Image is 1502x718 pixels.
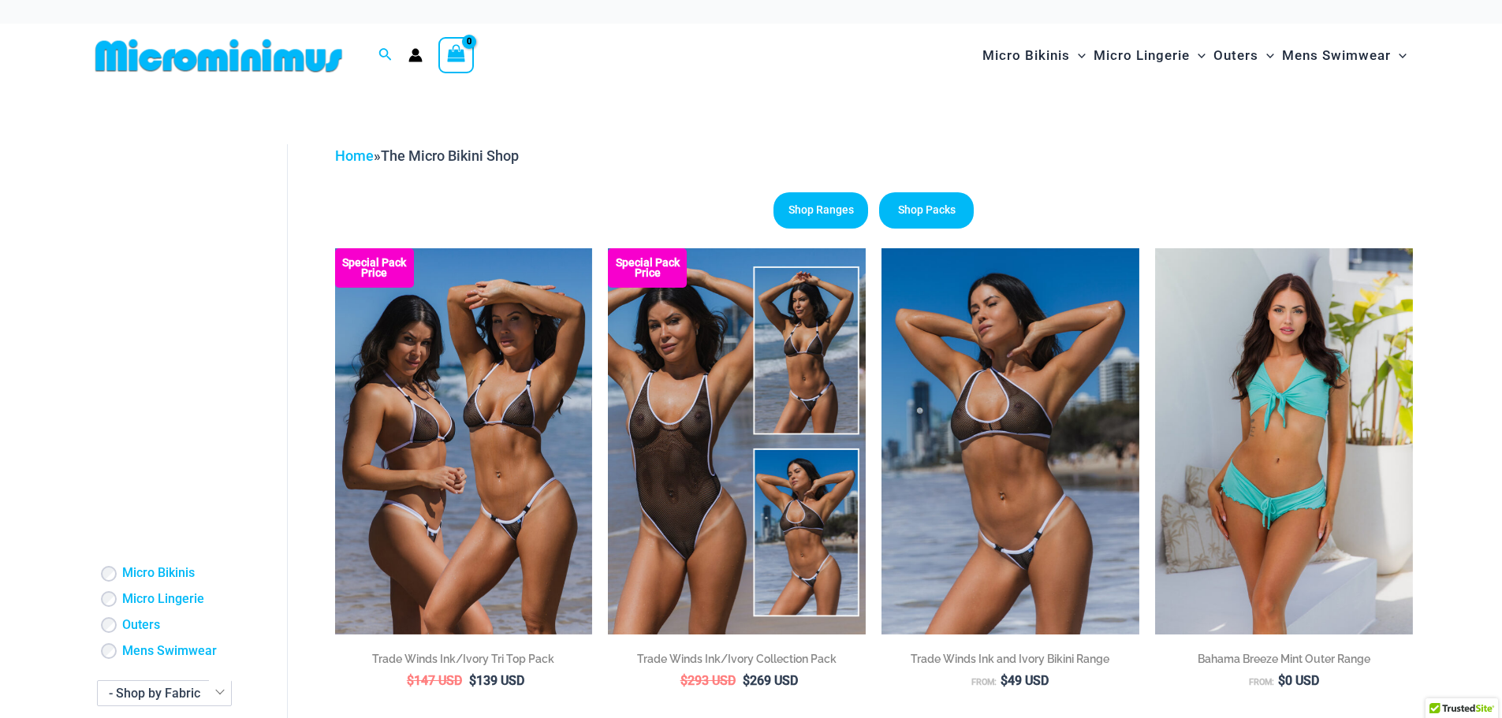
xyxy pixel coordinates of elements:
span: $ [1001,673,1008,688]
img: Bahama Breeze Mint 9116 Crop Top 5119 Shorts 01v2 [1155,248,1413,634]
a: Micro Bikinis [122,565,195,582]
span: Menu Toggle [1190,35,1206,76]
span: - Shop by Fabric [109,686,200,701]
a: Outers [122,617,160,634]
img: Tradewinds Ink and Ivory 384 Halter 453 Micro 02 [881,248,1139,634]
a: Micro LingerieMenu ToggleMenu Toggle [1090,32,1209,80]
span: Menu Toggle [1258,35,1274,76]
h2: Trade Winds Ink/Ivory Tri Top Pack [335,651,593,667]
nav: Site Navigation [976,29,1414,82]
bdi: 269 USD [743,673,798,688]
span: - Shop by Fabric [98,681,231,705]
img: Top Bum Pack [335,248,593,634]
span: - Shop by Fabric [97,680,232,706]
img: MM SHOP LOGO FLAT [89,38,348,73]
bdi: 0 USD [1278,673,1319,688]
span: Outers [1213,35,1258,76]
a: OutersMenu ToggleMenu Toggle [1209,32,1278,80]
a: Tradewinds Ink and Ivory 384 Halter 453 Micro 02Tradewinds Ink and Ivory 384 Halter 453 Micro 01T... [881,248,1139,634]
a: Bahama Breeze Mint Outer Range [1155,651,1413,672]
a: Top Bum Pack Top Bum Pack bTop Bum Pack b [335,248,593,634]
span: $ [1278,673,1285,688]
bdi: 49 USD [1001,673,1049,688]
span: Micro Bikinis [982,35,1070,76]
b: Special Pack Price [335,258,414,278]
a: Micro Lingerie [122,591,204,608]
span: From: [1249,677,1274,687]
span: The Micro Bikini Shop [381,147,519,164]
a: Collection Pack Collection Pack b (1)Collection Pack b (1) [608,248,866,634]
a: Mens Swimwear [122,643,217,660]
h2: Bahama Breeze Mint Outer Range [1155,651,1413,667]
span: Menu Toggle [1391,35,1407,76]
a: View Shopping Cart, empty [438,37,475,73]
a: Bahama Breeze Mint 9116 Crop Top 5119 Shorts 01v2Bahama Breeze Mint 9116 Crop Top 5119 Shorts 04v... [1155,248,1413,634]
span: From: [971,677,997,687]
span: Micro Lingerie [1094,35,1190,76]
span: $ [469,673,476,688]
a: Trade Winds Ink/Ivory Collection Pack [608,651,866,672]
h2: Trade Winds Ink/Ivory Collection Pack [608,651,866,667]
a: Home [335,147,374,164]
a: Account icon link [408,48,423,62]
bdi: 139 USD [469,673,524,688]
span: $ [680,673,688,688]
span: Mens Swimwear [1282,35,1391,76]
img: Collection Pack [608,248,866,634]
span: $ [743,673,750,688]
span: Menu Toggle [1070,35,1086,76]
a: Shop Packs [879,192,974,229]
span: $ [407,673,414,688]
a: Mens SwimwearMenu ToggleMenu Toggle [1278,32,1411,80]
a: Trade Winds Ink/Ivory Tri Top Pack [335,651,593,672]
a: Search icon link [378,46,393,65]
h2: Trade Winds Ink and Ivory Bikini Range [881,651,1139,667]
b: Special Pack Price [608,258,687,278]
iframe: TrustedSite Certified [97,132,239,447]
bdi: 147 USD [407,673,462,688]
a: Shop Ranges [773,192,868,229]
span: » [335,147,519,164]
bdi: 293 USD [680,673,736,688]
a: Trade Winds Ink and Ivory Bikini Range [881,651,1139,672]
a: Micro BikinisMenu ToggleMenu Toggle [978,32,1090,80]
